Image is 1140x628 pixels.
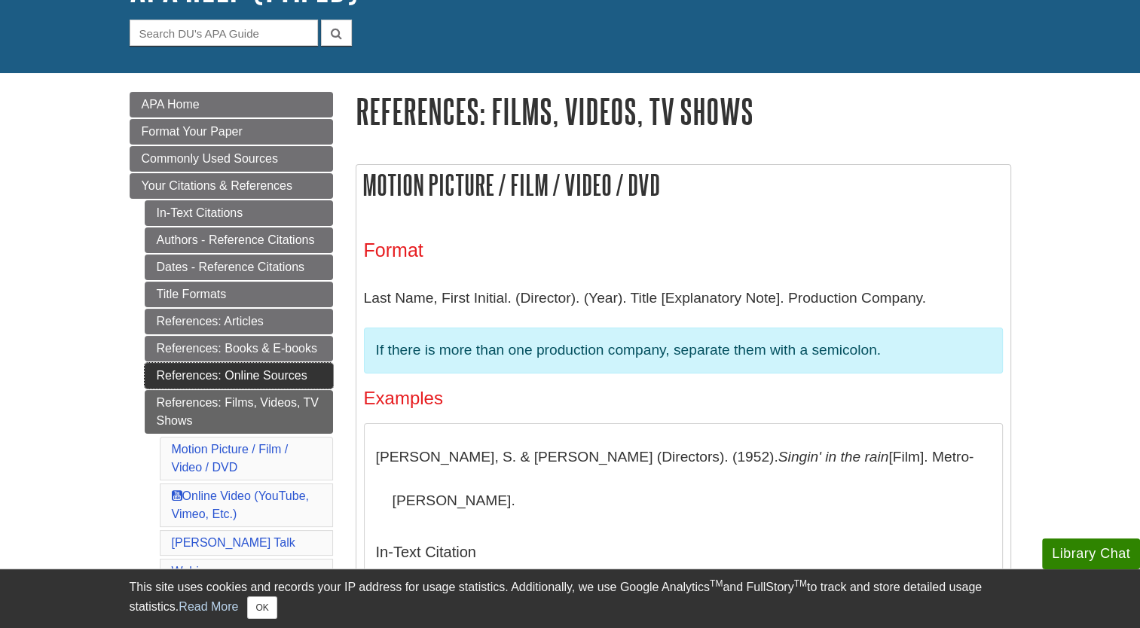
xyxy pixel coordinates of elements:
span: APA Home [142,98,200,111]
sup: TM [794,578,807,589]
span: Your Citations & References [142,179,292,192]
a: Online Video (YouTube, Vimeo, Etc.) [172,489,309,520]
a: Webinar [172,565,216,578]
a: In-Text Citations [145,200,333,226]
a: Your Citations & References [130,173,333,199]
a: Dates - Reference Citations [145,255,333,280]
a: References: Films, Videos, TV Shows [145,390,333,434]
a: Title Formats [145,282,333,307]
p: [PERSON_NAME], S. & [PERSON_NAME] (Directors). (1952). [Film]. Metro-[PERSON_NAME]. [376,435,991,522]
i: Singin' in the rain [778,449,889,465]
a: [PERSON_NAME] Talk [172,536,295,549]
a: Motion Picture / Film / Video / DVD [172,443,289,474]
sup: TM [710,578,723,589]
div: This site uses cookies and records your IP address for usage statistics. Additionally, we use Goo... [130,578,1011,619]
a: Authors - Reference Citations [145,227,333,253]
a: APA Home [130,92,333,117]
input: Search DU's APA Guide [130,20,318,46]
h5: In-Text Citation [376,529,991,575]
a: References: Articles [145,309,333,334]
span: Commonly Used Sources [142,152,278,165]
button: Library Chat [1042,538,1140,569]
p: Last Name, First Initial. (Director). (Year). Title [Explanatory Note]. Production Company. [364,276,1003,320]
a: Read More [179,600,238,613]
a: Commonly Used Sources [130,146,333,172]
h2: Motion Picture / Film / Video / DVD [356,165,1010,205]
span: Format Your Paper [142,125,243,138]
a: Format Your Paper [130,119,333,145]
a: References: Books & E-books [145,336,333,361]
button: Close [247,596,277,619]
p: If there is more than one production company, separate them with a semicolon. [376,340,991,361]
a: References: Online Sources [145,363,333,389]
h3: Format [364,239,1003,261]
h4: Examples [364,389,1003,408]
h1: References: Films, Videos, TV Shows [356,92,1011,130]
